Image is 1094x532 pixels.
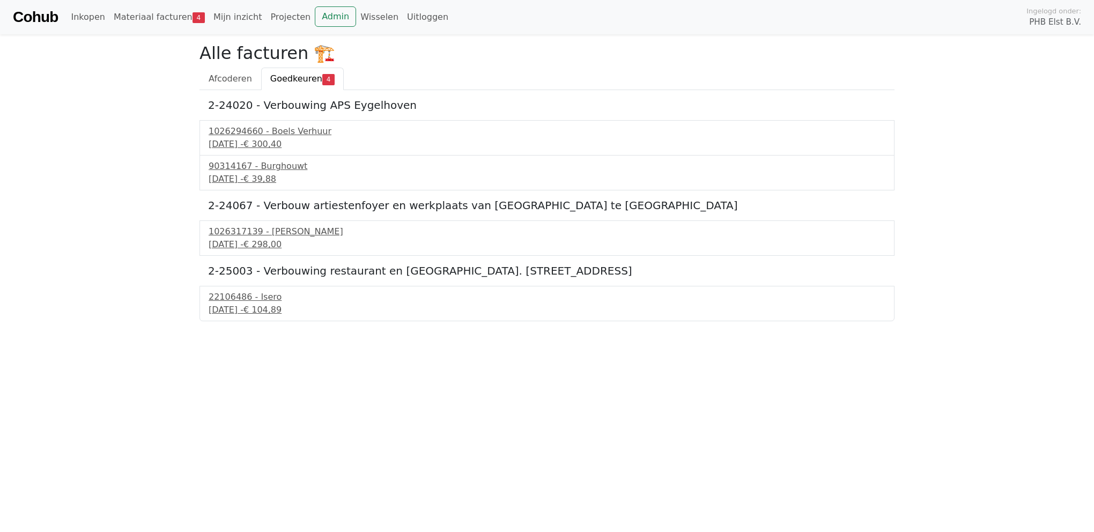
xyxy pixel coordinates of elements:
a: Afcoderen [199,68,261,90]
a: Materiaal facturen4 [109,6,209,28]
div: [DATE] - [209,173,885,186]
span: € 300,40 [243,139,282,149]
a: Cohub [13,4,58,30]
span: 4 [322,74,335,85]
a: Goedkeuren4 [261,68,344,90]
span: € 104,89 [243,305,282,315]
span: 4 [193,12,205,23]
a: Admin [315,6,356,27]
span: Goedkeuren [270,73,322,84]
div: [DATE] - [209,138,885,151]
span: € 39,88 [243,174,276,184]
h2: Alle facturen 🏗️ [199,43,895,63]
div: 90314167 - Burghouwt [209,160,885,173]
a: 1026294660 - Boels Verhuur[DATE] -€ 300,40 [209,125,885,151]
div: 22106486 - Isero [209,291,885,304]
a: Projecten [266,6,315,28]
a: Inkopen [66,6,109,28]
a: Wisselen [356,6,403,28]
span: Ingelogd onder: [1026,6,1081,16]
h5: 2-24067 - Verbouw artiestenfoyer en werkplaats van [GEOGRAPHIC_DATA] te [GEOGRAPHIC_DATA] [208,199,886,212]
div: [DATE] - [209,304,885,316]
a: Mijn inzicht [209,6,267,28]
div: 1026317139 - [PERSON_NAME] [209,225,885,238]
a: 90314167 - Burghouwt[DATE] -€ 39,88 [209,160,885,186]
span: € 298,00 [243,239,282,249]
span: Afcoderen [209,73,252,84]
a: 22106486 - Isero[DATE] -€ 104,89 [209,291,885,316]
h5: 2-25003 - Verbouwing restaurant en [GEOGRAPHIC_DATA]. [STREET_ADDRESS] [208,264,886,277]
h5: 2-24020 - Verbouwing APS Eygelhoven [208,99,886,112]
div: [DATE] - [209,238,885,251]
a: 1026317139 - [PERSON_NAME][DATE] -€ 298,00 [209,225,885,251]
a: Uitloggen [403,6,453,28]
div: 1026294660 - Boels Verhuur [209,125,885,138]
span: PHB Elst B.V. [1029,16,1081,28]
